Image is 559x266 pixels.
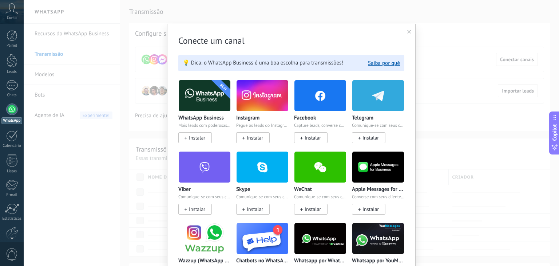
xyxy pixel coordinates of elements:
[236,195,289,200] p: Comunique-se com seus clientes diretamente da Kommo.
[178,123,231,128] p: Mais leads com poderosas ferramentas do Whatsapp
[178,195,231,200] p: Comunique-se com seus clientes diretamente da Kommo.
[352,221,404,256] img: logo_main.png
[305,134,321,141] span: Instalar
[1,93,23,98] div: Chats
[236,80,294,151] div: Instagram
[368,60,400,67] button: Saiba por quê
[237,149,288,185] img: skype.png
[202,66,245,109] div: BEST
[1,70,23,74] div: Leads
[352,149,404,185] img: logo_main.png
[179,78,230,113] img: logo_main.png
[294,195,346,200] p: Comunique-se com seus clientes diretamente da Kommo.
[294,123,346,128] p: Capture leads, converse com eles e obtenha a meta com anúncios
[352,80,404,151] div: Telegram
[294,221,346,256] img: logo_main.png
[1,117,22,124] div: WhatsApp
[1,216,23,221] div: Estatísticas
[352,195,404,200] p: Converse com seus clientes através do iMessage
[352,258,404,264] p: Whatsapp por YouMessages
[236,115,259,121] p: Instagram
[178,258,231,264] p: Wazzup (WhatsApp & Instagram)
[352,78,404,113] img: telegram.png
[294,149,346,185] img: wechat.png
[7,16,17,20] span: Conta
[1,43,23,48] div: Painel
[294,187,312,193] p: WeChat
[179,149,230,185] img: viber.png
[178,151,236,223] div: Viber
[247,134,263,141] span: Instalar
[236,187,250,193] p: Skype
[12,19,17,25] img: website_grey.svg
[1,169,23,174] div: Listas
[179,221,230,256] img: logo_main.png
[237,78,288,113] img: instagram.png
[294,115,316,121] p: Facebook
[178,115,224,121] p: WhatsApp Business
[362,206,379,212] span: Instalar
[236,258,289,264] p: Chatbots no WhatsApp
[236,151,294,223] div: Skype
[189,206,205,212] span: Instalar
[237,221,288,256] img: logo_main.png
[82,43,120,48] div: Keywords by Traffic
[21,42,27,48] img: tab_domain_overview_orange.svg
[294,258,346,264] p: Whatsapp por Whatcrm e Telphin
[178,80,236,151] div: WhatsApp Business
[19,19,80,25] div: Domain: [DOMAIN_NAME]
[362,134,379,141] span: Instalar
[1,193,23,197] div: E-mail
[1,144,23,148] div: Calendário
[189,134,205,141] span: Instalar
[29,43,65,48] div: Domain Overview
[352,187,404,193] p: Apple Messages for Business
[20,12,36,17] div: v 4.0.25
[247,206,263,212] span: Instalar
[74,42,79,48] img: tab_keywords_by_traffic_grey.svg
[183,59,343,67] span: 💡 Dica: o WhatsApp Business é uma boa escolha para transmissões!
[352,123,404,128] p: Comunique-se com seus clientes diretamente da Kommo.
[551,124,558,141] span: Copilot
[352,115,373,121] p: Telegram
[294,80,352,151] div: Facebook
[12,12,17,17] img: logo_orange.svg
[352,151,404,223] div: Apple Messages for Business
[178,35,404,46] h3: Conecte um canal
[178,187,191,193] p: Viber
[305,206,321,212] span: Instalar
[294,78,346,113] img: facebook.png
[236,123,289,128] p: Pegue os leads do Instagram e mantenha-os conversando sem sair da [PERSON_NAME]
[294,151,352,223] div: WeChat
